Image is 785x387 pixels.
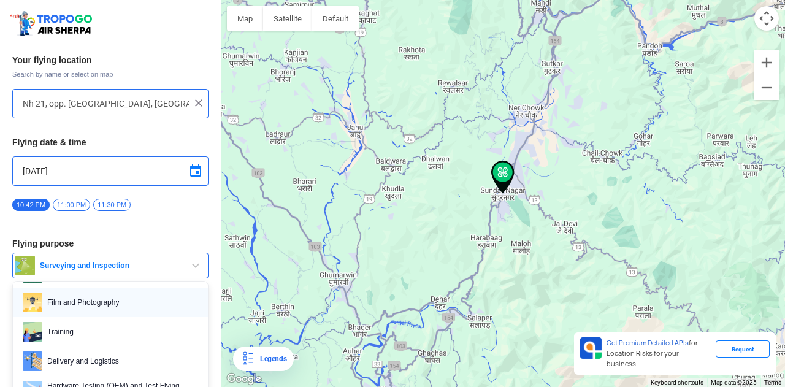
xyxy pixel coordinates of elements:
button: Zoom in [754,50,779,75]
img: ic_close.png [193,97,205,109]
a: Open this area in Google Maps (opens a new window) [224,371,264,387]
img: training.png [23,322,42,342]
a: Terms [764,379,781,386]
div: Legends [255,351,286,366]
img: Premium APIs [580,337,602,359]
img: survey.png [15,256,35,275]
img: ic_tgdronemaps.svg [9,9,96,37]
span: Search by name or select on map [12,69,209,79]
div: for Location Risks for your business. [602,337,716,370]
button: Surveying and Inspection [12,253,209,278]
span: Get Premium Detailed APIs [607,339,689,347]
img: delivery.png [23,351,42,371]
span: Surveying and Inspection [35,261,188,270]
span: Map data ©2025 [711,379,757,386]
span: 11:00 PM [53,199,90,211]
img: film.png [23,293,42,312]
button: Show street map [227,6,263,31]
span: Film and Photography [42,293,198,312]
h3: Flying purpose [12,239,209,248]
button: Map camera controls [754,6,779,31]
h3: Your flying location [12,56,209,64]
button: Zoom out [754,75,779,100]
span: Training [42,322,198,342]
h3: Flying date & time [12,138,209,147]
div: Request [716,340,770,358]
span: 10:42 PM [12,199,50,211]
img: Google [224,371,264,387]
img: Legends [240,351,255,366]
input: Search your flying location [23,96,189,111]
span: Delivery and Logistics [42,351,198,371]
button: Show satellite imagery [263,6,312,31]
span: 11:30 PM [93,199,131,211]
button: Keyboard shortcuts [651,378,703,387]
input: Select Date [23,164,198,178]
